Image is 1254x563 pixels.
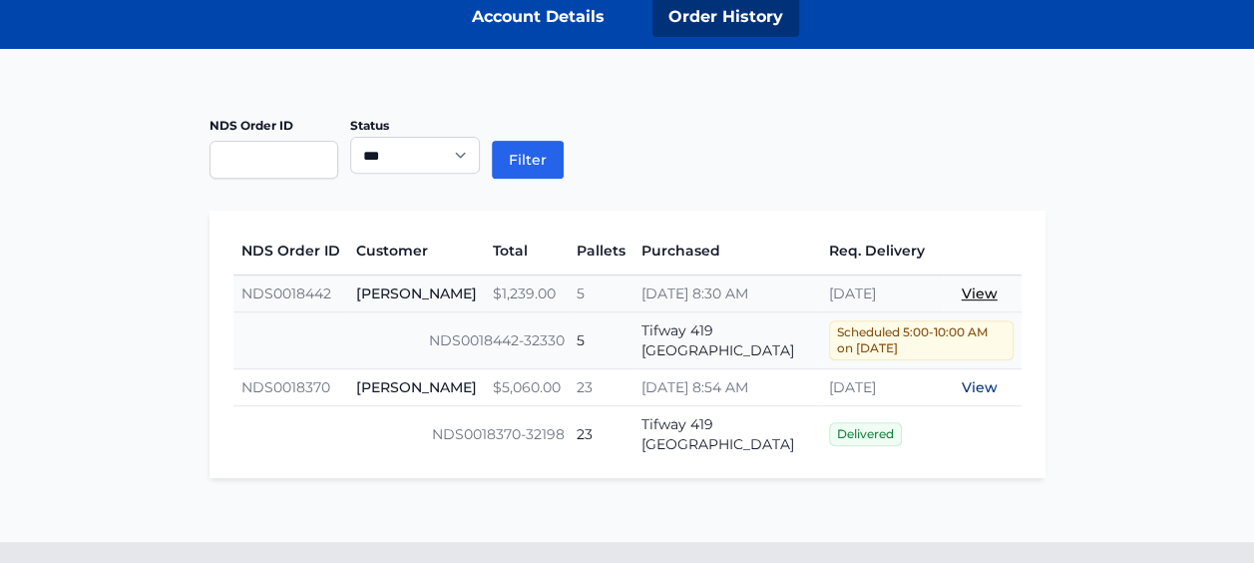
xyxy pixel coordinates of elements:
td: [DATE] 8:54 AM [633,369,822,406]
td: [PERSON_NAME] [348,276,485,312]
th: NDS Order ID [233,227,348,276]
label: Status [350,118,389,133]
td: [DATE] [821,276,943,312]
td: 23 [569,406,633,463]
button: Filter [492,141,564,179]
th: Total [485,227,569,276]
span: Scheduled 5:00-10:00 AM on [DATE] [829,320,1013,360]
td: 5 [569,276,633,312]
span: Delivered [829,422,902,446]
a: View [962,378,998,396]
th: Req. Delivery [821,227,943,276]
td: NDS0018370-32198 [233,406,569,463]
a: NDS0018442 [241,284,331,302]
th: Purchased [633,227,822,276]
th: Customer [348,227,485,276]
th: Pallets [569,227,633,276]
td: [PERSON_NAME] [348,369,485,406]
td: [DATE] [821,369,943,406]
td: Tifway 419 [GEOGRAPHIC_DATA] [633,312,822,369]
td: Tifway 419 [GEOGRAPHIC_DATA] [633,406,822,463]
label: NDS Order ID [209,118,293,133]
td: $1,239.00 [485,276,569,312]
td: $5,060.00 [485,369,569,406]
td: [DATE] 8:30 AM [633,276,822,312]
td: NDS0018442-32330 [233,312,569,369]
a: NDS0018370 [241,378,330,396]
td: 5 [569,312,633,369]
a: View [962,284,998,302]
td: 23 [569,369,633,406]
